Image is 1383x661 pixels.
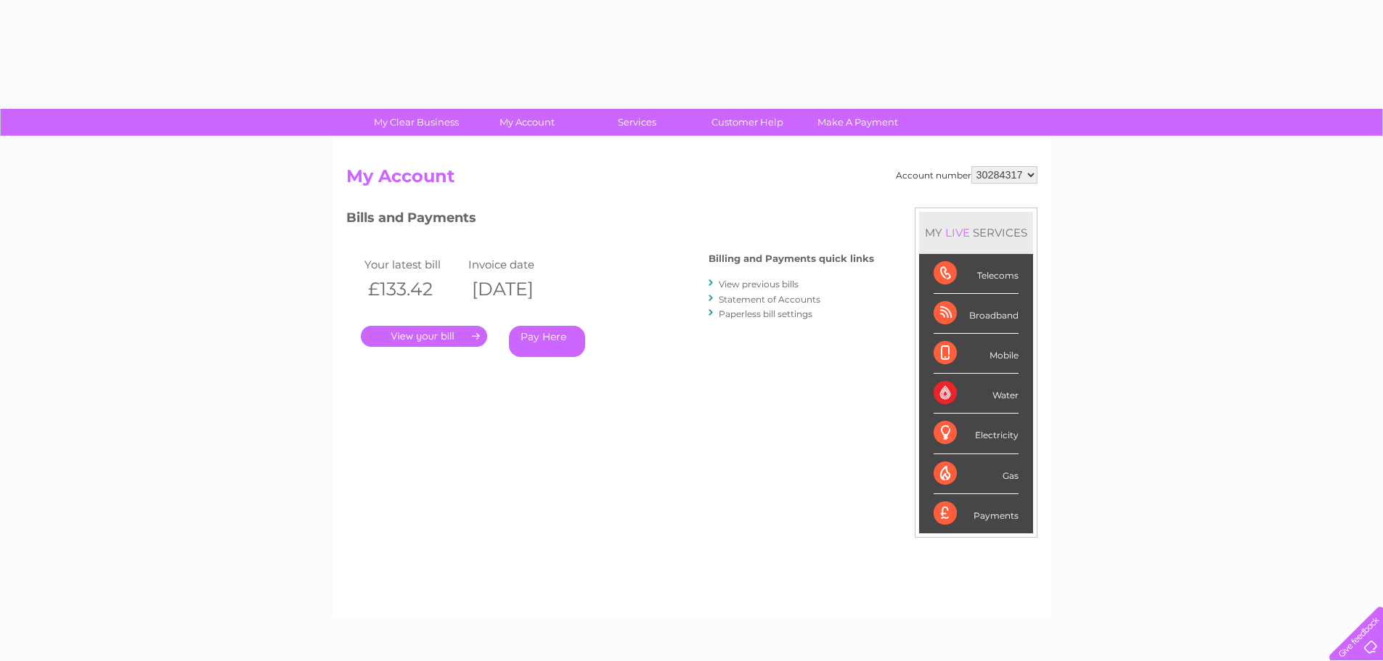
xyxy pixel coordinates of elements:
td: Your latest bill [361,255,465,274]
a: . [361,326,487,347]
h4: Billing and Payments quick links [709,253,874,264]
div: Electricity [934,414,1019,453]
th: £133.42 [361,274,465,304]
div: Mobile [934,334,1019,374]
a: Services [577,109,697,136]
div: MY SERVICES [919,212,1033,253]
a: My Clear Business [356,109,476,136]
div: Broadband [934,294,1019,334]
a: Make A Payment [798,109,918,136]
div: LIVE [942,226,973,239]
div: Water [934,374,1019,414]
a: Paperless bill settings [719,308,812,319]
h2: My Account [346,166,1037,194]
div: Telecoms [934,254,1019,294]
a: Statement of Accounts [719,294,820,305]
div: Payments [934,494,1019,533]
div: Account number [896,166,1037,184]
h3: Bills and Payments [346,208,874,233]
a: My Account [467,109,587,136]
a: View previous bills [719,279,799,290]
a: Pay Here [509,326,585,357]
td: Invoice date [465,255,569,274]
div: Gas [934,454,1019,494]
a: Customer Help [688,109,807,136]
th: [DATE] [465,274,569,304]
